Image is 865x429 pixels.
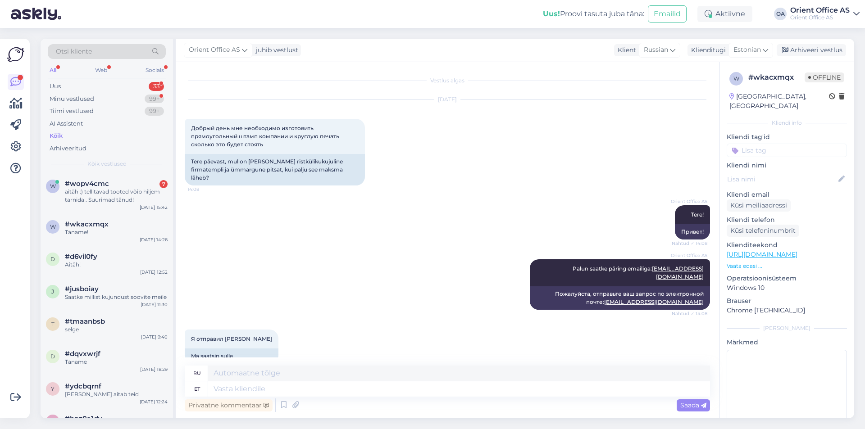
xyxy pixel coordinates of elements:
[65,382,101,390] span: #ydcbqrnf
[727,250,797,258] a: [URL][DOMAIN_NAME]
[573,265,704,280] span: Palun saatke päring emailiga:
[65,358,168,366] div: Täname
[604,298,704,305] a: [EMAIL_ADDRESS][DOMAIN_NAME]
[51,418,55,424] span: b
[141,334,168,340] div: [DATE] 9:40
[652,265,704,280] a: [EMAIL_ADDRESS][DOMAIN_NAME]
[790,7,850,14] div: Orient Office AS
[51,385,55,392] span: y
[65,285,99,293] span: #jusboiay
[680,401,706,409] span: Saada
[729,92,829,111] div: [GEOGRAPHIC_DATA], [GEOGRAPHIC_DATA]
[727,119,847,127] div: Kliendi info
[675,224,710,239] div: Привет!
[65,350,100,358] span: #dqvxwrjf
[187,186,221,193] span: 14:08
[774,8,787,20] div: OA
[56,47,92,56] span: Otsi kliente
[87,160,127,168] span: Kõik vestlused
[65,390,168,398] div: [PERSON_NAME] aitab teid
[733,75,739,82] span: w
[65,415,102,423] span: #bpz8a1dy
[727,132,847,142] p: Kliendi tag'id
[805,72,844,82] span: Offline
[50,256,55,262] span: d
[50,183,56,190] span: w
[727,324,847,332] div: [PERSON_NAME]
[748,72,805,83] div: # wkacxmqx
[672,310,707,317] span: Nähtud ✓ 14:08
[65,180,109,188] span: #wopv4cmc
[727,225,799,237] div: Küsi telefoninumbrit
[140,204,168,211] div: [DATE] 15:42
[727,274,847,283] p: Operatsioonisüsteem
[185,95,710,104] div: [DATE]
[50,95,94,104] div: Minu vestlused
[727,190,847,199] p: Kliendi email
[144,64,166,76] div: Socials
[648,5,687,23] button: Emailid
[185,154,365,185] div: Tere päevast, mul on [PERSON_NAME] ristkülikukujuline firmatempli ja ümmargune pitsat, kui palju ...
[727,199,791,212] div: Küsi meiliaadressi
[191,335,272,342] span: Я отправил [PERSON_NAME]
[530,286,710,310] div: Пожалуйста, отправьте ваш запрос по электронной почте:
[687,45,726,55] div: Klienditugi
[65,253,97,261] span: #d6vil0fy
[149,82,164,91] div: 33
[727,174,837,184] input: Lisa nimi
[727,262,847,270] p: Vaata edasi ...
[191,125,341,148] span: Добрый день мне необходимо изготовить прямоугольный штамп компании и круглую печать сколько это б...
[691,211,704,218] span: Tere!
[65,317,105,325] span: #tmaanbsb
[727,283,847,293] p: Windows 10
[672,240,707,247] span: Nähtud ✓ 14:08
[48,64,58,76] div: All
[193,366,201,381] div: ru
[543,9,644,19] div: Proovi tasuta juba täna:
[159,180,168,188] div: 7
[727,338,847,347] p: Märkmed
[777,44,846,56] div: Arhiveeri vestlus
[671,198,707,205] span: Orient Office AS
[189,45,240,55] span: Orient Office AS
[727,215,847,225] p: Kliendi telefon
[65,261,168,269] div: Aitäh!
[727,296,847,306] p: Brauser
[185,77,710,85] div: Vestlus algas
[140,269,168,275] div: [DATE] 12:52
[50,353,55,360] span: d
[790,7,860,21] a: Orient Office ASOrient Office AS
[145,107,164,116] div: 99+
[50,223,56,230] span: w
[614,45,636,55] div: Klient
[644,45,668,55] span: Russian
[140,398,168,405] div: [DATE] 12:24
[65,220,109,228] span: #wkacxmqx
[140,366,168,373] div: [DATE] 18:29
[93,64,109,76] div: Web
[733,45,761,55] span: Estonian
[50,82,61,91] div: Uus
[65,188,168,204] div: aitäh :) tellitavad tooted võib hiljem tarnida . Suurimad tänud!
[671,252,707,259] span: Orient Office AS
[790,14,850,21] div: Orient Office AS
[185,348,278,364] div: Ma saatsin sulle
[194,381,200,397] div: et
[727,161,847,170] p: Kliendi nimi
[50,119,83,128] div: AI Assistent
[50,144,86,153] div: Arhiveeritud
[185,399,273,411] div: Privaatne kommentaar
[727,144,847,157] input: Lisa tag
[252,45,298,55] div: juhib vestlust
[51,288,54,295] span: j
[145,95,164,104] div: 99+
[65,293,168,301] div: Saatke millist kujundust soovite meile
[543,9,560,18] b: Uus!
[727,240,847,250] p: Klienditeekond
[140,236,168,243] div: [DATE] 14:26
[65,228,168,236] div: Täname!
[7,46,24,63] img: Askly Logo
[50,131,63,140] div: Kõik
[727,306,847,315] p: Chrome [TECHNICAL_ID]
[51,321,55,327] span: t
